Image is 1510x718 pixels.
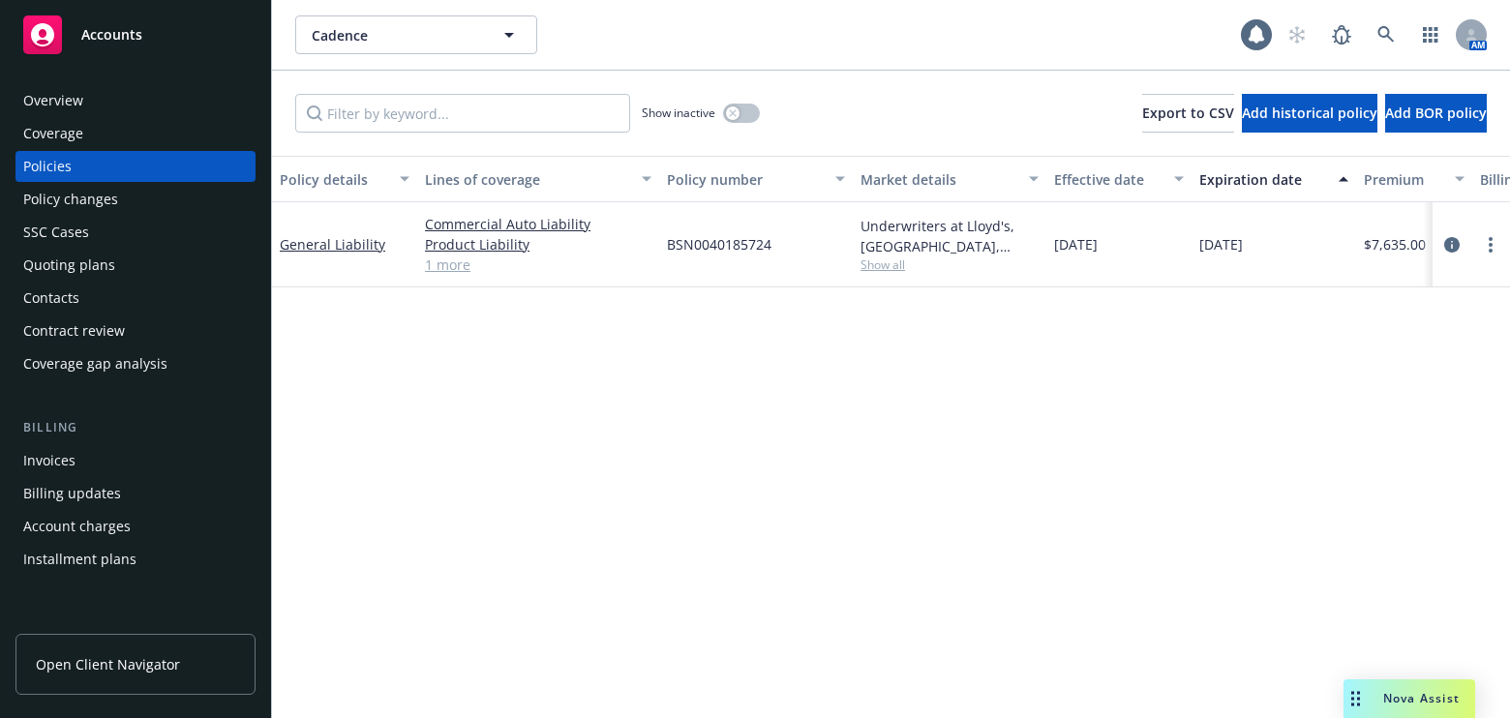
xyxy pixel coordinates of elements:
div: Billing [15,418,256,437]
div: Overview [23,85,83,116]
span: Cadence [312,25,479,45]
a: Commercial Auto Liability [425,214,651,234]
div: Coverage [23,118,83,149]
a: Report a Bug [1322,15,1361,54]
button: Market details [853,156,1046,202]
div: Market details [861,169,1017,190]
div: Drag to move [1344,679,1368,718]
div: Contacts [23,283,79,314]
div: Quoting plans [23,250,115,281]
a: Policies [15,151,256,182]
button: Export to CSV [1142,94,1234,133]
a: Product Liability [425,234,651,254]
a: General Liability [280,235,385,254]
button: Premium [1356,156,1472,202]
div: Contract review [23,315,125,346]
div: Lines of coverage [425,169,630,190]
span: Accounts [81,27,142,43]
a: Account charges [15,511,256,542]
span: [DATE] [1199,234,1243,254]
span: Add BOR policy [1385,104,1487,122]
span: Export to CSV [1142,104,1234,122]
div: Effective date [1054,169,1163,190]
a: Policy changes [15,184,256,215]
button: Nova Assist [1344,679,1475,718]
div: Policy changes [23,184,118,215]
a: Switch app [1411,15,1450,54]
a: more [1479,233,1502,256]
span: Add historical policy [1242,104,1377,122]
button: Expiration date [1192,156,1356,202]
a: circleInformation [1440,233,1464,256]
span: Nova Assist [1383,690,1460,706]
div: Billing updates [23,478,121,509]
button: Effective date [1046,156,1192,202]
span: [DATE] [1054,234,1098,254]
button: Add historical policy [1242,94,1377,133]
button: Add BOR policy [1385,94,1487,133]
div: Policy details [280,169,388,190]
div: Policies [23,151,72,182]
div: Underwriters at Lloyd's, [GEOGRAPHIC_DATA], [PERSON_NAME] of London, CRC Group [861,216,1039,256]
span: $7,635.00 [1364,234,1426,254]
button: Cadence [295,15,537,54]
button: Lines of coverage [417,156,659,202]
button: Policy number [659,156,853,202]
span: Open Client Navigator [36,654,180,674]
a: Accounts [15,8,256,62]
a: Coverage gap analysis [15,348,256,379]
button: Policy details [272,156,417,202]
a: Contacts [15,283,256,314]
div: Tools [15,613,256,633]
div: Coverage gap analysis [23,348,167,379]
div: Installment plans [23,544,136,575]
a: SSC Cases [15,217,256,248]
span: Show inactive [642,105,715,121]
div: Invoices [23,445,75,476]
div: Expiration date [1199,169,1327,190]
a: Overview [15,85,256,116]
span: Show all [861,256,1039,273]
a: Quoting plans [15,250,256,281]
a: Billing updates [15,478,256,509]
a: Contract review [15,315,256,346]
div: Policy number [667,169,824,190]
a: Invoices [15,445,256,476]
div: Premium [1364,169,1443,190]
a: Installment plans [15,544,256,575]
span: BSN0040185724 [667,234,771,254]
a: 1 more [425,254,651,275]
input: Filter by keyword... [295,94,630,133]
div: Account charges [23,511,131,542]
a: Start snowing [1278,15,1316,54]
a: Search [1367,15,1405,54]
a: Coverage [15,118,256,149]
div: SSC Cases [23,217,89,248]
